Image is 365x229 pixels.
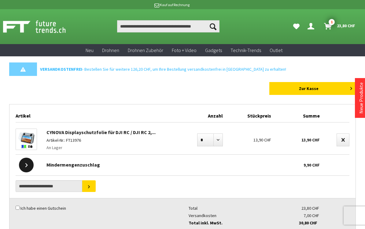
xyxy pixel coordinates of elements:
a: Meine Favoriten [290,20,303,32]
label: Ich habe einen Gutschein [20,205,66,211]
a: Neue Produkte [358,82,364,114]
span: Drohnen [102,47,119,53]
span: Neu [86,47,94,53]
img: CYNOVA Displayschutzfolie für DJI RC / DJI RC 2, gehärteter Glasschutz [16,129,37,150]
div: Versandkosten [189,212,280,219]
span: Drohnen Zubehör [128,47,163,53]
div: Stückpreis [226,111,274,122]
div: 30,80 CHF [278,219,317,227]
span: Technik-Trends [230,47,261,53]
div: - Bestellen Sie für weitere 126,20 CHF, um Ihre Bestellung versandkostenfrei in [GEOGRAPHIC_DATA]... [37,62,356,76]
a: Foto + Video [168,44,201,57]
span: Outlet [270,47,282,53]
a: Neu [81,44,98,57]
a: Drohnen [98,44,124,57]
div: Total inkl. MwSt. [189,219,280,227]
div: 23,80 CHF [280,205,319,212]
a: CYNOVA Displayschutzfolie für DJI RC / DJI RC 2,... [46,129,156,135]
a: Outlet [265,44,287,57]
p: Artikel-Nr.: FT13976 [46,137,186,144]
a: Drohnen Zubehör [124,44,168,57]
span: 23,80 CHF [337,21,355,31]
img: Shop Futuretrends - zur Startseite wechseln [3,19,79,34]
a: Warenkorb [322,20,358,32]
a: Zur Kasse [269,82,356,95]
button: Suchen [207,20,219,32]
span: An Lager [46,144,62,151]
div: Artikel [16,111,189,122]
div: Summe [274,111,323,122]
span: 1 [329,19,335,25]
div: 13,90 CHF [274,126,323,149]
div: 13,90 CHF [226,126,274,149]
span: Gadgets [205,47,222,53]
input: Produkt, Marke, Kategorie, EAN, Artikelnummer… [117,20,219,32]
a: Dein Konto [305,20,319,32]
div: Total [189,205,280,212]
span: Mindermengenzuschlag [46,162,100,168]
span: Foto + Video [172,47,197,53]
div: Anzahl [189,111,226,122]
a: Gadgets [201,44,226,57]
div: 7,00 CHF [280,212,319,219]
strong: VERSANDKOSTENFREI [40,66,82,72]
div: 9,90 CHF [274,155,323,172]
a: Technik-Trends [226,44,265,57]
